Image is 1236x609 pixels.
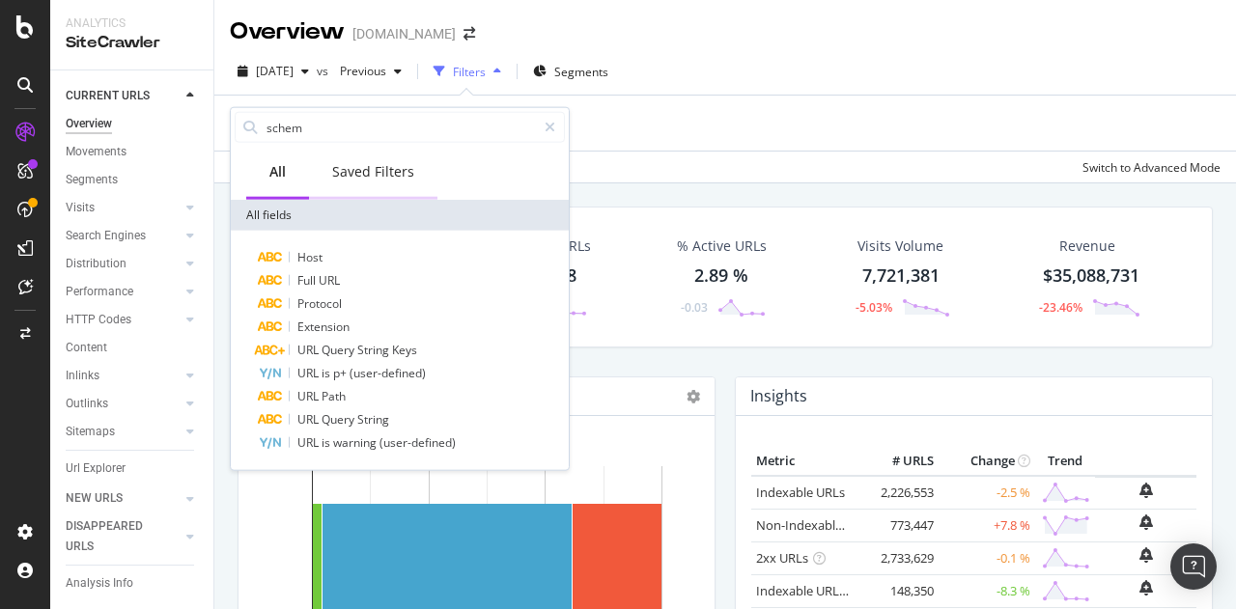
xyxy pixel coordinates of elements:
div: Analytics [66,15,198,32]
td: -8.3 % [939,574,1035,607]
div: All [269,162,286,181]
span: Path [322,388,346,404]
span: URL [297,342,322,358]
td: +7.8 % [939,509,1035,541]
div: 2.89 % [694,263,748,289]
span: Previous [332,63,386,79]
span: is [322,434,333,451]
a: Segments [66,170,200,190]
div: NEW URLS [66,488,123,509]
div: Sitemaps [66,422,115,442]
span: is [322,365,333,381]
div: bell-plus [1139,580,1153,595]
a: 2xx URLs [756,549,808,567]
td: -0.1 % [939,541,1035,574]
div: Switch to Advanced Mode [1082,159,1221,176]
a: Indexable URLs with Bad H1 [756,582,917,599]
div: HTTP Codes [66,310,131,330]
span: Segments [554,64,608,80]
div: Segments [66,170,118,190]
a: Outlinks [66,394,181,414]
span: Revenue [1059,236,1115,256]
a: CURRENT URLS [66,86,181,106]
div: Inlinks [66,366,99,386]
button: Segments [525,56,616,87]
span: (user-defined) [350,365,426,381]
span: URL [297,434,322,451]
div: CURRENT URLS [66,86,150,106]
span: URL [319,272,340,289]
div: Overview [66,114,112,134]
th: Metric [751,447,861,476]
div: -0.03 [681,299,708,316]
div: Performance [66,282,133,302]
span: p+ [333,365,350,381]
a: Inlinks [66,366,181,386]
button: Previous [332,56,409,87]
span: Host [297,249,323,265]
span: (user-defined) [379,434,456,451]
span: URL [297,388,322,404]
span: Keys [392,342,417,358]
span: String [357,342,392,358]
input: Search by field name [265,113,536,142]
div: -5.03% [856,299,892,316]
span: Full [297,272,319,289]
div: Filters [453,64,486,80]
a: Content [66,338,200,358]
th: # URLS [861,447,939,476]
a: NEW URLS [66,488,181,509]
button: Filters [426,56,509,87]
span: Extension [297,318,350,335]
a: Non-Indexable URLs [756,516,874,534]
a: Visits [66,198,181,218]
td: 2,226,553 [861,476,939,510]
div: 7,721,381 [862,263,940,289]
div: DISAPPEARED URLS [66,516,163,557]
button: [DATE] [230,56,317,87]
div: [DOMAIN_NAME] [352,24,456,43]
div: Movements [66,142,126,162]
span: Query [322,342,357,358]
span: Query [322,411,357,428]
a: Distribution [66,254,181,274]
a: Analysis Info [66,573,200,594]
a: Sitemaps [66,422,181,442]
th: Change [939,447,1035,476]
a: Performance [66,282,181,302]
div: % Active URLs [677,236,767,256]
span: $35,088,731 [1043,263,1139,287]
div: Overview [230,15,345,48]
div: SiteCrawler [66,32,198,54]
div: Search Engines [66,226,146,246]
div: Outlinks [66,394,108,414]
i: Options [687,390,700,403]
span: 2025 Aug. 16th [256,63,294,79]
a: Url Explorer [66,458,200,479]
th: Trend [1035,447,1095,476]
td: 773,447 [861,509,939,541]
td: 148,350 [861,574,939,607]
td: -2.5 % [939,476,1035,510]
div: bell-plus [1139,514,1153,530]
span: URL [297,411,322,428]
div: bell-plus [1139,547,1153,563]
div: Visits Volume [857,236,943,256]
span: String [357,411,389,428]
a: Search Engines [66,226,181,246]
div: bell-plus [1139,483,1153,498]
div: Open Intercom Messenger [1170,543,1217,590]
div: Saved Filters [332,162,414,181]
h4: Insights [750,383,807,409]
div: Content [66,338,107,358]
div: arrow-right-arrow-left [463,27,475,41]
button: Switch to Advanced Mode [1075,152,1221,182]
div: -23.46% [1039,299,1082,316]
span: vs [317,63,332,79]
div: All fields [231,200,569,231]
div: Distribution [66,254,126,274]
a: Indexable URLs [756,484,845,501]
span: warning [333,434,379,451]
a: HTTP Codes [66,310,181,330]
a: Movements [66,142,200,162]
